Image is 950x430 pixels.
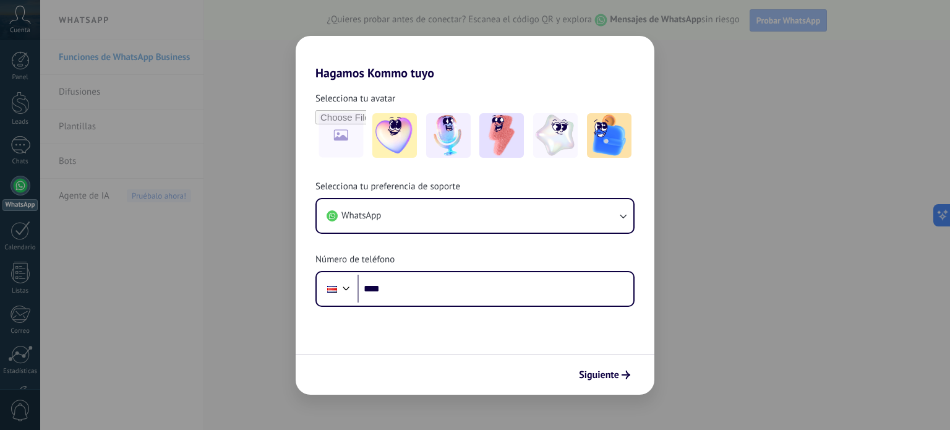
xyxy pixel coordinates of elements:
[315,181,460,193] span: Selecciona tu preferencia de soporte
[317,199,633,233] button: WhatsApp
[426,113,471,158] img: -2.jpeg
[587,113,631,158] img: -5.jpeg
[533,113,578,158] img: -4.jpeg
[579,371,619,379] span: Siguiente
[573,364,636,385] button: Siguiente
[320,276,344,302] div: Costa Rica: + 506
[372,113,417,158] img: -1.jpeg
[296,36,654,80] h2: Hagamos Kommo tuyo
[341,210,381,222] span: WhatsApp
[479,113,524,158] img: -3.jpeg
[315,254,395,266] span: Número de teléfono
[315,93,395,105] span: Selecciona tu avatar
